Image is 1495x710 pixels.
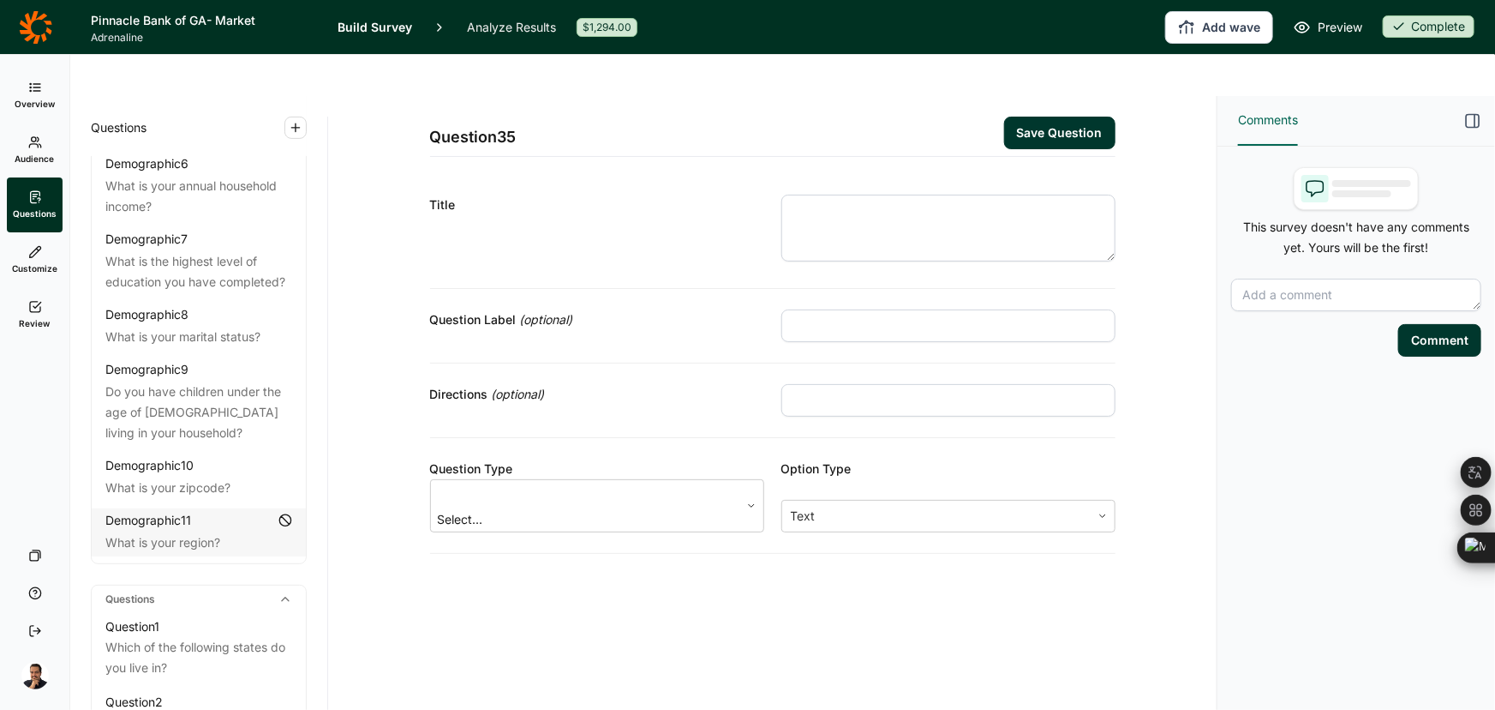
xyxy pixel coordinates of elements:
[1383,15,1474,38] div: Complete
[1294,17,1362,38] a: Preview
[105,637,292,678] div: Which of the following states do you live in?
[7,68,63,123] a: Overview
[520,310,573,330] span: (optional)
[105,155,188,172] div: Demographic 6
[105,382,292,443] div: Do you have children under the age of [DEMOGRAPHIC_DATA] living in your household?
[105,251,292,292] div: What is the highest level of education you have completed?
[20,317,51,329] span: Review
[7,287,63,342] a: Review
[7,123,63,177] a: Audience
[1165,11,1273,44] button: Add wave
[91,31,317,45] span: Adrenaline
[15,153,55,165] span: Audience
[105,532,292,553] div: What is your region?
[105,327,292,347] div: What is your marital status?
[15,98,55,110] span: Overview
[13,208,57,220] span: Questions
[430,384,764,405] div: Directions
[105,361,188,378] div: Demographic 9
[492,384,545,405] span: (optional)
[438,509,608,530] div: Select...
[1231,217,1481,258] p: This survey doesn't have any comments yet. Yours will be the first!
[105,457,194,474] div: Demographic 10
[781,459,1115,479] div: Option Type
[1318,17,1362,38] span: Preview
[430,195,764,215] div: Title
[1238,110,1298,130] span: Comments
[1004,117,1115,149] button: Save Question
[105,231,188,248] div: Demographic 7
[12,262,57,274] span: Customize
[430,310,764,330] div: Question Label
[105,478,292,498] div: What is your zipcode?
[1238,96,1298,146] button: Comments
[430,459,764,479] div: Question Type
[105,617,159,637] div: Question 1
[7,232,63,287] a: Customize
[430,125,517,149] span: Question 35
[105,512,191,529] div: Demographic 11
[91,117,147,138] span: Questions
[92,586,306,613] div: Questions
[1398,324,1481,357] button: Comment
[7,177,63,232] a: Questions
[1383,15,1474,39] button: Complete
[21,662,49,689] img: amg06m4ozjtcyqqhuw5b.png
[105,306,188,323] div: Demographic 8
[105,176,292,217] div: What is your annual household income?
[91,10,317,31] h1: Pinnacle Bank of GA- Market
[92,613,306,682] a: Question1Which of the following states do you live in?
[577,18,637,37] div: $1,294.00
